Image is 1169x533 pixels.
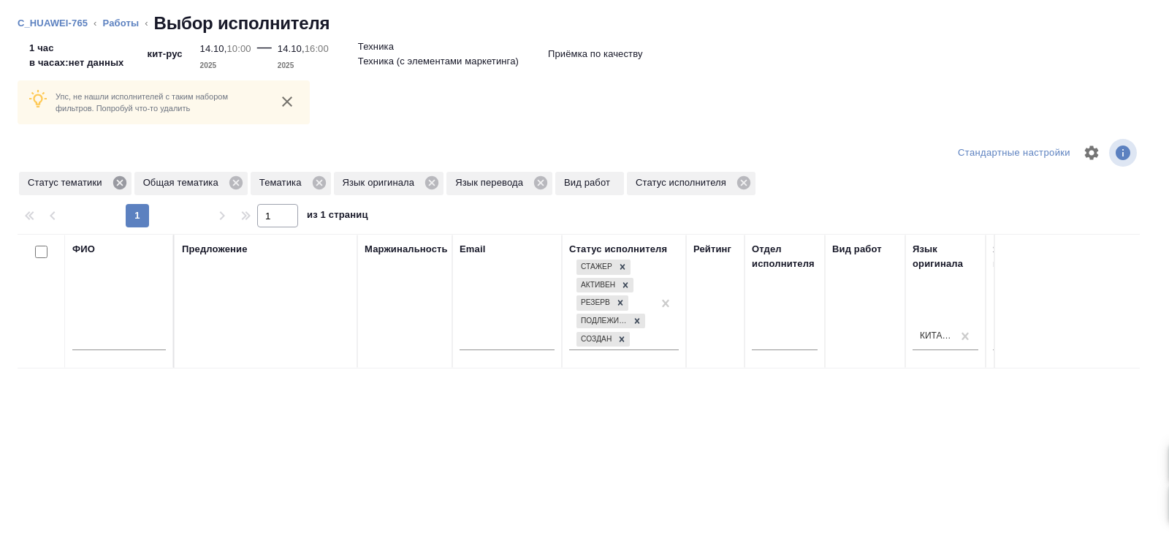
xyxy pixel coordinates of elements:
[446,172,552,195] div: Язык перевода
[305,43,329,54] p: 16:00
[143,175,224,190] p: Общая тематика
[576,295,612,311] div: Резерв
[575,330,631,349] div: Стажер, Активен, Резерв, Подлежит внедрению, Создан
[576,314,629,329] div: Подлежит внедрению
[18,18,88,29] a: C_HUAWEI-765
[954,142,1074,165] div: split button
[56,91,264,114] p: Упс, не нашли исполнителей с таким набором фильтров. Попробуй что-то удалить
[145,16,148,31] li: ‹
[276,91,298,113] button: close
[307,206,368,227] span: из 1 страниц
[334,172,444,195] div: Язык оригинала
[693,242,731,257] div: Рейтинг
[548,47,643,61] p: Приёмка по качеству
[226,43,251,54] p: 10:00
[29,41,124,56] p: 1 час
[94,16,96,31] li: ‹
[18,12,1151,35] nav: breadcrumb
[575,258,632,276] div: Стажер, Активен, Резерв, Подлежит внедрению, Создан
[564,175,615,190] p: Вид работ
[182,242,248,257] div: Предложение
[365,242,448,257] div: Маржинальность
[913,242,978,271] div: Язык оригинала
[278,43,305,54] p: 14.10,
[576,260,614,275] div: Стажер
[19,172,132,195] div: Статус тематики
[920,330,953,342] div: Китайский
[251,172,331,195] div: Тематика
[752,242,818,271] div: Отдел исполнителя
[200,43,227,54] p: 14.10,
[575,294,630,312] div: Стажер, Активен, Резерв, Подлежит внедрению, Создан
[576,332,614,347] div: Создан
[1109,139,1140,167] span: Посмотреть информацию
[575,312,647,330] div: Стажер, Активен, Резерв, Подлежит внедрению, Создан
[103,18,140,29] a: Работы
[576,278,617,293] div: Активен
[627,172,755,195] div: Статус исполнителя
[358,39,394,54] p: Техника
[575,276,635,295] div: Стажер, Активен, Резерв, Подлежит внедрению, Создан
[257,35,272,73] div: —
[460,242,485,257] div: Email
[259,175,307,190] p: Тематика
[832,242,882,257] div: Вид работ
[993,242,1059,271] div: Язык перевода
[636,175,731,190] p: Статус исполнителя
[72,242,95,257] div: ФИО
[134,172,248,195] div: Общая тематика
[455,175,528,190] p: Язык перевода
[154,12,330,35] h2: Выбор исполнителя
[28,175,107,190] p: Статус тематики
[1074,135,1109,170] span: Настроить таблицу
[343,175,420,190] p: Язык оригинала
[569,242,667,257] div: Статус исполнителя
